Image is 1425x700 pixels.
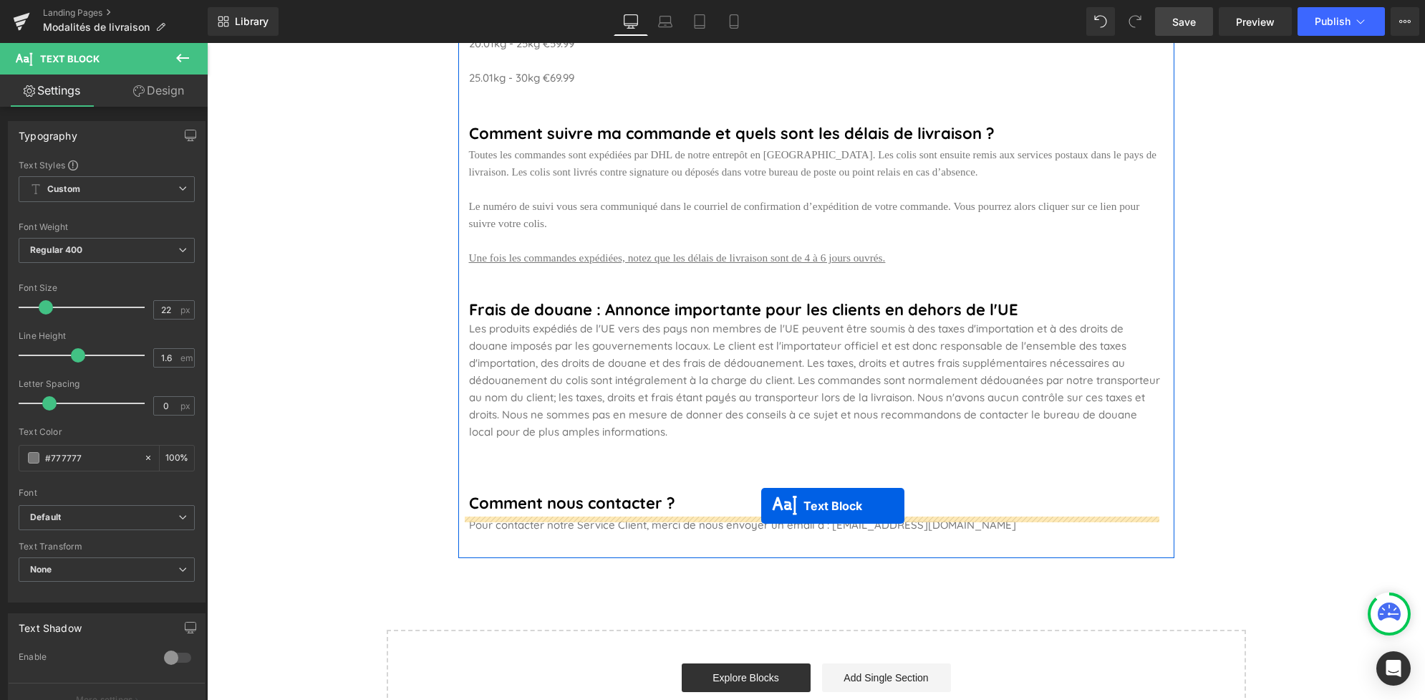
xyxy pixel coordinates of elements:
button: More [1391,7,1419,36]
div: % [160,446,194,471]
i: Default [30,512,61,524]
span: Publish [1315,16,1351,27]
span: em [180,353,193,363]
span: Le numéro de suivi vous sera communiqué dans le courriel de confirmation d’expédition de votre co... [262,157,933,186]
input: Color [45,450,137,466]
div: Enable [19,651,150,666]
span: Library [235,15,269,28]
a: Design [107,75,211,107]
div: Font [19,488,195,498]
span: Preview [1236,14,1275,29]
div: Font Size [19,283,195,293]
b: Comment suivre ma commande et quels sont les délais de livraison ? [262,80,788,100]
span: Text Block [40,53,100,64]
b: Regular 400 [30,244,83,255]
a: Tablet [682,7,717,36]
button: Publish [1298,7,1385,36]
u: Une fois les commandes expédiées, notez que les délais de livraison sont de 4 à 6 jours ouvrés. [262,208,679,221]
div: Line Height [19,331,195,341]
div: Font Weight [19,222,195,232]
span: Toutes les commandes sont expédiées par DHL de notre entrepôt en [GEOGRAPHIC_DATA]. Les colis son... [262,106,950,135]
a: Laptop [648,7,682,36]
a: New Library [208,7,279,36]
div: Typography [19,122,77,142]
a: Explore Blocks [475,620,604,649]
div: Text Color [19,427,195,437]
span: px [180,401,193,411]
div: Letter Spacing [19,379,195,389]
button: Undo [1086,7,1115,36]
b: None [30,564,52,575]
a: Mobile [717,7,751,36]
a: Add Single Section [615,620,744,649]
b: Comment nous contacter ? [262,450,468,470]
p: Les produits expédiés de l'UE vers des pays non membres de l'UE peuvent être soumis à des taxes d... [262,277,957,398]
p: 25.01kg - 30kg €69.99 [262,27,957,44]
div: Text Styles [19,159,195,171]
span: Frais de douane : Annonce importante pour les clients en dehors de l'UE [262,256,811,277]
a: Preview [1219,7,1292,36]
span: Save [1172,14,1196,29]
div: Text Transform [19,542,195,552]
div: Text Shadow [19,614,82,634]
b: Custom [47,183,80,196]
span: px [180,305,193,315]
div: Open Intercom Messenger [1376,651,1411,686]
a: Landing Pages [43,7,208,19]
button: Redo [1121,7,1149,36]
span: Modalités de livraison [43,21,150,33]
a: Desktop [614,7,648,36]
p: Pour contacter notre Service Client, merci de nous envoyer un email à : [EMAIL_ADDRESS][DOMAIN_NAME] [262,474,957,491]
